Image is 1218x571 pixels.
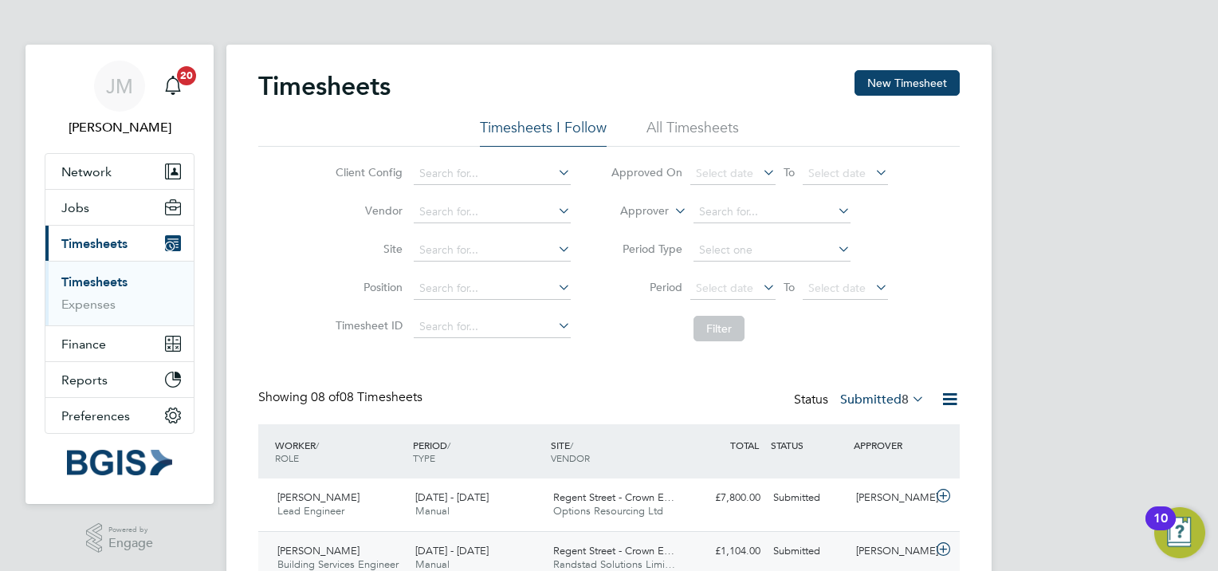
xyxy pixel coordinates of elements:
[45,154,194,189] button: Network
[1153,518,1168,539] div: 10
[108,537,153,550] span: Engage
[277,557,399,571] span: Building Services Engineer
[779,277,800,297] span: To
[45,118,194,137] span: Jessica Macgregor
[331,318,403,333] label: Timesheet ID
[277,504,344,518] span: Lead Engineer
[794,389,928,412] div: Status
[553,557,675,571] span: Randstad Solutions Limi…
[447,439,450,451] span: /
[767,485,850,511] div: Submitted
[271,431,409,472] div: WORKER
[611,242,682,256] label: Period Type
[415,557,450,571] span: Manual
[767,431,850,459] div: STATUS
[611,165,682,179] label: Approved On
[331,165,403,179] label: Client Config
[106,76,133,96] span: JM
[61,200,89,215] span: Jobs
[26,45,214,504] nav: Main navigation
[61,337,106,352] span: Finance
[855,70,960,96] button: New Timesheet
[45,261,194,325] div: Timesheets
[414,239,571,262] input: Search for...
[108,523,153,537] span: Powered by
[551,451,590,464] span: VENDOR
[61,236,128,251] span: Timesheets
[693,239,851,262] input: Select one
[1154,507,1205,558] button: Open Resource Center, 10 new notifications
[61,372,108,388] span: Reports
[45,326,194,361] button: Finance
[311,389,340,405] span: 08 of
[413,451,435,464] span: TYPE
[414,163,571,185] input: Search for...
[331,242,403,256] label: Site
[331,280,403,294] label: Position
[570,439,573,451] span: /
[696,281,753,295] span: Select date
[693,201,851,223] input: Search for...
[553,490,674,504] span: Regent Street - Crown E…
[86,523,154,553] a: Powered byEngage
[331,203,403,218] label: Vendor
[597,203,669,219] label: Approver
[611,280,682,294] label: Period
[850,485,933,511] div: [PERSON_NAME]
[45,226,194,261] button: Timesheets
[45,362,194,397] button: Reports
[45,190,194,225] button: Jobs
[45,450,194,475] a: Go to home page
[45,398,194,433] button: Preferences
[311,389,422,405] span: 08 Timesheets
[61,297,116,312] a: Expenses
[414,278,571,300] input: Search for...
[808,281,866,295] span: Select date
[61,408,130,423] span: Preferences
[547,431,685,472] div: SITE
[480,118,607,147] li: Timesheets I Follow
[693,316,745,341] button: Filter
[415,504,450,518] span: Manual
[61,274,128,289] a: Timesheets
[277,544,360,557] span: [PERSON_NAME]
[767,538,850,565] div: Submitted
[730,439,759,451] span: TOTAL
[840,392,925,408] label: Submitted
[277,490,360,504] span: [PERSON_NAME]
[696,166,753,180] span: Select date
[275,451,299,464] span: ROLE
[258,389,426,406] div: Showing
[415,544,489,557] span: [DATE] - [DATE]
[414,201,571,223] input: Search for...
[415,490,489,504] span: [DATE] - [DATE]
[646,118,739,147] li: All Timesheets
[61,164,112,179] span: Network
[779,162,800,183] span: To
[553,544,674,557] span: Regent Street - Crown E…
[553,504,663,518] span: Options Resourcing Ltd
[409,431,547,472] div: PERIOD
[808,166,866,180] span: Select date
[258,70,391,102] h2: Timesheets
[157,61,189,112] a: 20
[67,450,172,475] img: bgis-logo-retina.png
[850,431,933,459] div: APPROVER
[414,316,571,338] input: Search for...
[45,61,194,137] a: JM[PERSON_NAME]
[177,66,196,85] span: 20
[902,392,909,408] span: 8
[684,485,767,511] div: £7,800.00
[850,538,933,565] div: [PERSON_NAME]
[316,439,319,451] span: /
[684,538,767,565] div: £1,104.00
